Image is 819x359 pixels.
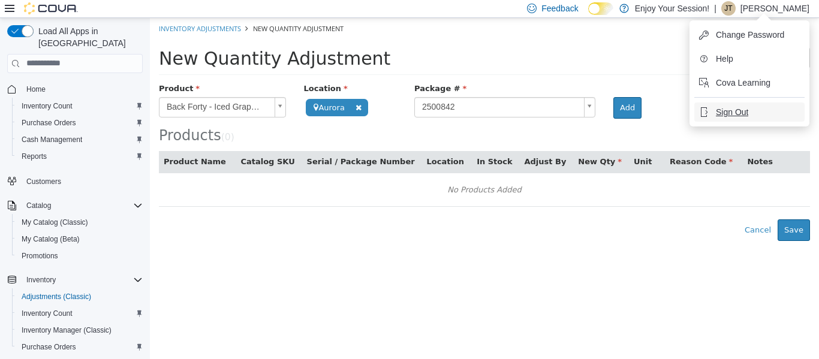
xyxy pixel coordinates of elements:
[154,66,198,75] span: Location
[484,138,504,150] button: Unit
[22,101,73,111] span: Inventory Count
[156,81,218,98] span: Aurora
[17,215,143,230] span: My Catalog (Classic)
[2,197,147,214] button: Catalog
[277,138,317,150] button: Location
[17,249,143,263] span: Promotions
[12,231,147,248] button: My Catalog (Beta)
[17,323,143,337] span: Inventory Manager (Classic)
[17,116,143,130] span: Purchase Orders
[694,102,805,122] button: Sign Out
[12,148,147,165] button: Reports
[22,82,143,96] span: Home
[22,325,112,335] span: Inventory Manager (Classic)
[14,138,79,150] button: Product Name
[520,139,583,148] span: Reason Code
[22,198,143,213] span: Catalog
[597,138,625,150] button: Notes
[26,201,51,210] span: Catalog
[694,25,805,44] button: Change Password
[588,2,613,15] input: Dark Mode
[17,99,143,113] span: Inventory Count
[22,273,143,287] span: Inventory
[2,271,147,288] button: Inventory
[22,273,61,287] button: Inventory
[327,138,365,150] button: In Stock
[91,138,147,150] button: Catalog SKU
[22,251,58,261] span: Promotions
[694,73,805,92] button: Cova Learning
[694,49,805,68] button: Help
[17,132,87,147] a: Cash Management
[17,340,143,354] span: Purchase Orders
[26,275,56,285] span: Inventory
[26,85,46,94] span: Home
[24,2,78,14] img: Cova
[17,99,77,113] a: Inventory Count
[17,149,143,164] span: Reports
[17,249,63,263] a: Promotions
[22,292,91,301] span: Adjustments (Classic)
[9,66,50,75] span: Product
[541,2,578,14] span: Feedback
[721,1,736,16] div: Jeremy Tremblett
[265,80,429,99] span: 2500842
[12,248,147,264] button: Promotions
[716,53,733,65] span: Help
[22,234,80,244] span: My Catalog (Beta)
[17,323,116,337] a: Inventory Manager (Classic)
[714,1,716,16] p: |
[9,109,71,126] span: Products
[17,149,52,164] a: Reports
[22,218,88,227] span: My Catalog (Classic)
[12,114,147,131] button: Purchase Orders
[26,177,61,186] span: Customers
[17,289,143,304] span: Adjustments (Classic)
[17,116,81,130] a: Purchase Orders
[22,174,66,189] a: Customers
[628,201,660,223] button: Save
[2,172,147,189] button: Customers
[17,289,96,304] a: Adjustments (Classic)
[17,215,93,230] a: My Catalog (Classic)
[17,163,652,181] div: No Products Added
[34,25,143,49] span: Load All Apps in [GEOGRAPHIC_DATA]
[9,79,136,99] a: Back Forty - Iced Grape 510 Thread Cartridge - 0.95g
[22,173,143,188] span: Customers
[588,15,589,16] span: Dark Mode
[463,79,492,101] button: Add
[2,80,147,98] button: Home
[103,6,194,15] span: New Quantity Adjustment
[22,82,50,96] a: Home
[716,106,748,118] span: Sign Out
[12,305,147,322] button: Inventory Count
[12,131,147,148] button: Cash Management
[12,98,147,114] button: Inventory Count
[157,138,267,150] button: Serial / Package Number
[9,30,240,51] span: New Quantity Adjustment
[71,114,85,125] small: ( )
[22,309,73,318] span: Inventory Count
[22,152,47,161] span: Reports
[22,198,56,213] button: Catalog
[716,29,784,41] span: Change Password
[623,35,649,44] span: Import
[17,232,85,246] a: My Catalog (Beta)
[588,201,628,223] button: Cancel
[264,66,317,75] span: Package #
[12,288,147,305] button: Adjustments (Classic)
[635,1,710,16] p: Enjoy Your Session!
[22,342,76,352] span: Purchase Orders
[17,306,143,321] span: Inventory Count
[375,138,419,150] button: Adjust By
[12,214,147,231] button: My Catalog (Classic)
[17,232,143,246] span: My Catalog (Beta)
[264,79,445,99] a: 2500842
[12,322,147,339] button: Inventory Manager (Classic)
[22,135,82,144] span: Cash Management
[17,340,81,354] a: Purchase Orders
[17,306,77,321] a: Inventory Count
[428,139,472,148] span: New Qty
[609,29,660,51] button: Import
[716,77,770,89] span: Cova Learning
